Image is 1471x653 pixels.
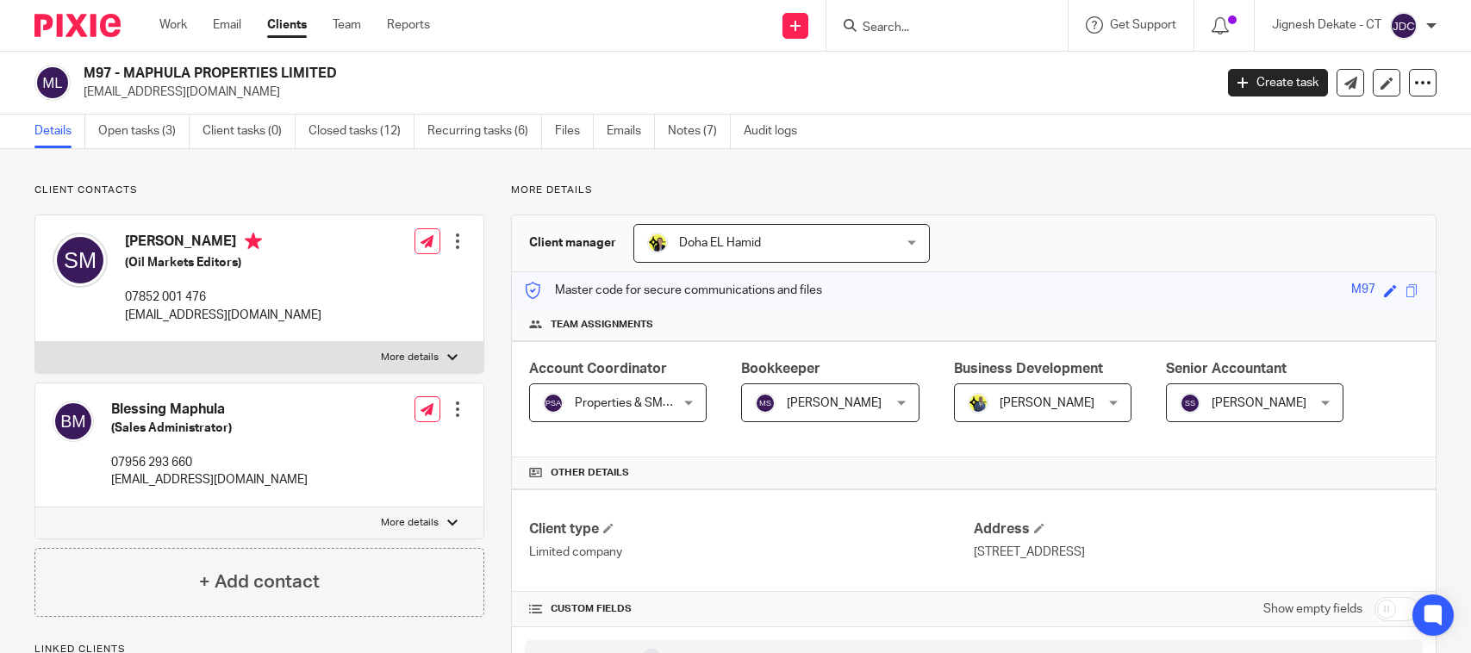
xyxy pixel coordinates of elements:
[98,115,190,148] a: Open tasks (3)
[125,307,321,324] p: [EMAIL_ADDRESS][DOMAIN_NAME]
[647,233,668,253] img: Doha-Starbridge.jpg
[1263,600,1362,618] label: Show empty fields
[1228,69,1328,96] a: Create task
[213,16,241,34] a: Email
[755,393,776,414] img: svg%3E
[1212,397,1306,409] span: [PERSON_NAME]
[974,520,1418,538] h4: Address
[111,471,308,488] p: [EMAIL_ADDRESS][DOMAIN_NAME]
[511,183,1437,197] p: More details
[575,397,701,409] span: Properties & SMEs - AC
[668,115,731,148] a: Notes (7)
[267,16,307,34] a: Clients
[53,401,94,442] img: svg%3E
[1000,397,1094,409] span: [PERSON_NAME]
[34,115,85,148] a: Details
[529,520,974,538] h4: Client type
[381,351,439,364] p: More details
[53,233,108,288] img: svg%3E
[551,318,653,332] span: Team assignments
[111,401,308,419] h4: Blessing Maphula
[84,65,978,83] h2: M97 - MAPHULA PROPERTIES LIMITED
[741,362,820,376] span: Bookkeeper
[1110,19,1176,31] span: Get Support
[111,420,308,437] h5: (Sales Administrator)
[861,21,1016,36] input: Search
[203,115,296,148] a: Client tasks (0)
[529,602,974,616] h4: CUSTOM FIELDS
[525,282,822,299] p: Master code for secure communications and files
[34,14,121,37] img: Pixie
[199,569,320,595] h4: + Add contact
[1351,281,1375,301] div: M97
[245,233,262,250] i: Primary
[551,466,629,480] span: Other details
[529,544,974,561] p: Limited company
[555,115,594,148] a: Files
[34,183,484,197] p: Client contacts
[125,233,321,254] h4: [PERSON_NAME]
[744,115,810,148] a: Audit logs
[34,65,71,101] img: svg%3E
[529,362,667,376] span: Account Coordinator
[159,16,187,34] a: Work
[607,115,655,148] a: Emails
[427,115,542,148] a: Recurring tasks (6)
[84,84,1202,101] p: [EMAIL_ADDRESS][DOMAIN_NAME]
[543,393,564,414] img: svg%3E
[679,237,761,249] span: Doha EL Hamid
[1272,16,1381,34] p: Jignesh Dekate - CT
[1166,362,1287,376] span: Senior Accountant
[125,289,321,306] p: 07852 001 476
[968,393,988,414] img: Dennis-Starbridge.jpg
[381,516,439,530] p: More details
[309,115,414,148] a: Closed tasks (12)
[111,454,308,471] p: 07956 293 660
[333,16,361,34] a: Team
[954,362,1103,376] span: Business Development
[1180,393,1200,414] img: svg%3E
[1390,12,1418,40] img: svg%3E
[125,254,321,271] h5: (Oil Markets Editors)
[974,544,1418,561] p: [STREET_ADDRESS]
[787,397,882,409] span: [PERSON_NAME]
[529,234,616,252] h3: Client manager
[387,16,430,34] a: Reports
